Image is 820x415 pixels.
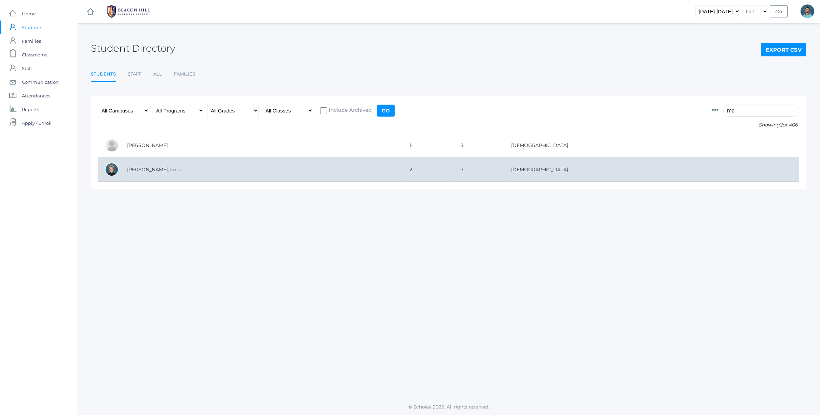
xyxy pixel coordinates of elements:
p: © Scholae 2025. All rights reserved. [77,403,820,410]
span: Classrooms [22,48,47,62]
input: Filter by name [723,105,799,117]
td: k [403,133,453,158]
div: Cole McCollum [105,138,119,152]
span: Apply / Enroll [22,116,52,130]
a: All [153,67,162,81]
h2: Student Directory [91,43,175,54]
span: Communication [22,75,59,89]
a: Staff [128,67,141,81]
a: Families [174,67,195,81]
td: [PERSON_NAME], Ford [120,158,403,182]
td: 5 [454,133,504,158]
span: Families [22,34,41,48]
div: Westen Taylor [801,4,814,18]
span: Reports [22,103,39,116]
input: Go [377,105,395,117]
td: 2 [403,158,453,182]
span: 2 [780,122,782,128]
td: [DEMOGRAPHIC_DATA] [504,158,799,182]
span: Students [22,21,42,34]
span: Include Archived [327,106,372,115]
a: Students [91,67,116,82]
td: 7 [454,158,504,182]
div: Ford McCollum [105,163,119,176]
td: [PERSON_NAME] [120,133,403,158]
span: Attendances [22,89,50,103]
img: BHCALogos-05-308ed15e86a5a0abce9b8dd61676a3503ac9727e845dece92d48e8588c001991.png [103,3,154,20]
span: Home [22,7,36,21]
input: Go [770,5,788,17]
input: Include Archived [320,107,327,114]
p: Showing of 406 [712,121,799,129]
td: [DEMOGRAPHIC_DATA] [504,133,799,158]
a: Export CSV [761,43,806,57]
span: Staff [22,62,32,75]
